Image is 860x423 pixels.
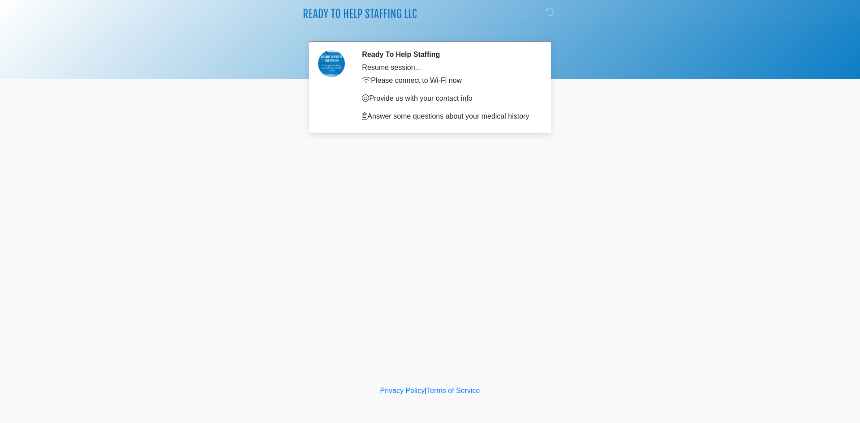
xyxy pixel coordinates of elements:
[362,93,535,104] p: Provide us with your contact info
[362,111,535,122] p: Answer some questions about your medical history
[305,32,555,43] h1: ‎ ‎ ‎
[380,387,425,394] a: Privacy Policy
[362,62,535,73] div: Resume session...
[318,50,345,77] img: Agent Avatar
[362,75,535,86] p: Please connect to Wi-Fi now
[426,387,480,394] a: Terms of Service
[362,50,535,59] h2: Ready To Help Staffing
[425,387,426,394] a: |
[302,7,417,19] img: Ready To Help Staffing Logo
